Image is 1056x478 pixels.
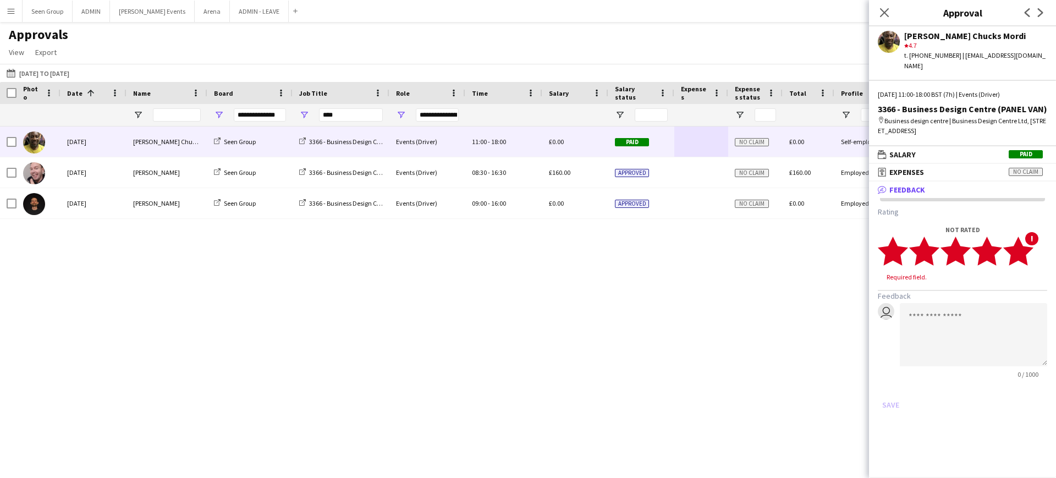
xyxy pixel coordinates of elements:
span: Total [789,89,806,97]
input: Salary status Filter Input [635,108,668,122]
mat-expansion-panel-header: Feedback [869,182,1056,198]
a: Seen Group [214,168,256,177]
button: [PERSON_NAME] Events [110,1,195,22]
span: Profile [841,89,863,97]
div: Events (Driver) [389,188,465,218]
div: Not rated [878,226,1047,234]
span: 09:00 [472,199,487,207]
span: Expenses [889,167,924,177]
span: Salary [889,150,916,160]
span: £0.00 [789,199,804,207]
mat-expansion-panel-header: ExpensesNo claim [869,164,1056,180]
span: £160.00 [549,168,570,177]
span: 3366 - Business Design Centre (PANEL VAN) [309,168,427,177]
span: Feedback [889,185,925,195]
span: Salary [549,89,569,97]
button: Seen Group [23,1,73,22]
div: [DATE] [61,127,127,157]
a: 3366 - Business Design Centre (PANEL VAN) [299,138,427,146]
span: Name [133,89,151,97]
span: No claim [735,169,769,177]
h3: Rating [878,207,1047,217]
div: t. [PHONE_NUMBER] | [EMAIL_ADDRESS][DOMAIN_NAME] [904,51,1047,70]
span: - [488,138,490,146]
span: 11:00 [472,138,487,146]
span: 3366 - Business Design Centre (PANEL VAN) [309,138,427,146]
a: Export [31,45,61,59]
span: Export [35,47,57,57]
span: Job Title [299,89,327,97]
div: [PERSON_NAME] [127,188,207,218]
span: - [488,168,490,177]
a: Seen Group [214,199,256,207]
a: 3366 - Business Design Centre (PANEL VAN) [299,168,427,177]
div: Business design centre | Business Design Centre Ltd, [STREET_ADDRESS] [878,116,1047,136]
span: Photo [23,85,41,101]
div: [DATE] [61,157,127,188]
button: Open Filter Menu [396,110,406,120]
span: £160.00 [789,168,811,177]
input: Expenses status Filter Input [755,108,776,122]
img: Alphonsus Chucks Mordi [23,131,45,153]
span: Approved [615,169,649,177]
div: Events (Driver) [389,127,465,157]
a: View [4,45,29,59]
span: No claim [735,138,769,146]
span: Approved [615,200,649,208]
mat-expansion-panel-header: SalaryPaid [869,146,1056,163]
span: 16:00 [491,199,506,207]
span: Role [396,89,410,97]
span: Expenses status [735,85,763,101]
span: Paid [615,138,649,146]
span: 0 / 1000 [1009,370,1047,378]
h3: Feedback [878,291,1047,301]
button: Open Filter Menu [841,110,851,120]
button: ADMIN - LEAVE [230,1,289,22]
a: 3366 - Business Design Centre (PANEL VAN) [299,199,427,207]
span: Self-employed Crew [841,138,897,146]
button: Open Filter Menu [735,110,745,120]
span: - [488,199,490,207]
span: Salary status [615,85,654,101]
span: No claim [735,200,769,208]
img: Christopher Ames [23,193,45,215]
div: Events (Driver) [389,157,465,188]
span: View [9,47,24,57]
button: Open Filter Menu [214,110,224,120]
span: £0.00 [549,199,564,207]
span: 3366 - Business Design Centre (PANEL VAN) [309,199,427,207]
span: Date [67,89,82,97]
span: Seen Group [224,168,256,177]
div: 3366 - Business Design Centre (PANEL VAN) [878,104,1047,114]
button: Open Filter Menu [615,110,625,120]
span: Employed Crew [841,199,884,207]
div: [PERSON_NAME] [127,157,207,188]
button: ADMIN [73,1,110,22]
span: Seen Group [224,199,256,207]
h3: Approval [869,6,1056,20]
span: Seen Group [224,138,256,146]
span: 18:00 [491,138,506,146]
span: Board [214,89,233,97]
div: 4.7 [904,41,1047,51]
button: Arena [195,1,230,22]
div: [PERSON_NAME] Chucks Mordi [127,127,207,157]
span: £0.00 [549,138,564,146]
button: Open Filter Menu [133,110,143,120]
span: Time [472,89,488,97]
a: Seen Group [214,138,256,146]
button: Open Filter Menu [299,110,309,120]
span: Employed Crew [841,168,884,177]
span: Required field. [878,273,936,281]
span: 16:30 [491,168,506,177]
img: Eldon Taylor [23,162,45,184]
div: [DATE] [61,188,127,218]
div: [PERSON_NAME] Chucks Mordi [904,31,1047,41]
input: Job Title Filter Input [319,108,383,122]
span: Paid [1009,150,1043,158]
span: £0.00 [789,138,804,146]
input: Profile Filter Input [861,108,905,122]
span: Expenses [681,85,708,101]
div: [DATE] 11:00-18:00 BST (7h) | Events (Driver) [878,90,1047,100]
span: 08:30 [472,168,487,177]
